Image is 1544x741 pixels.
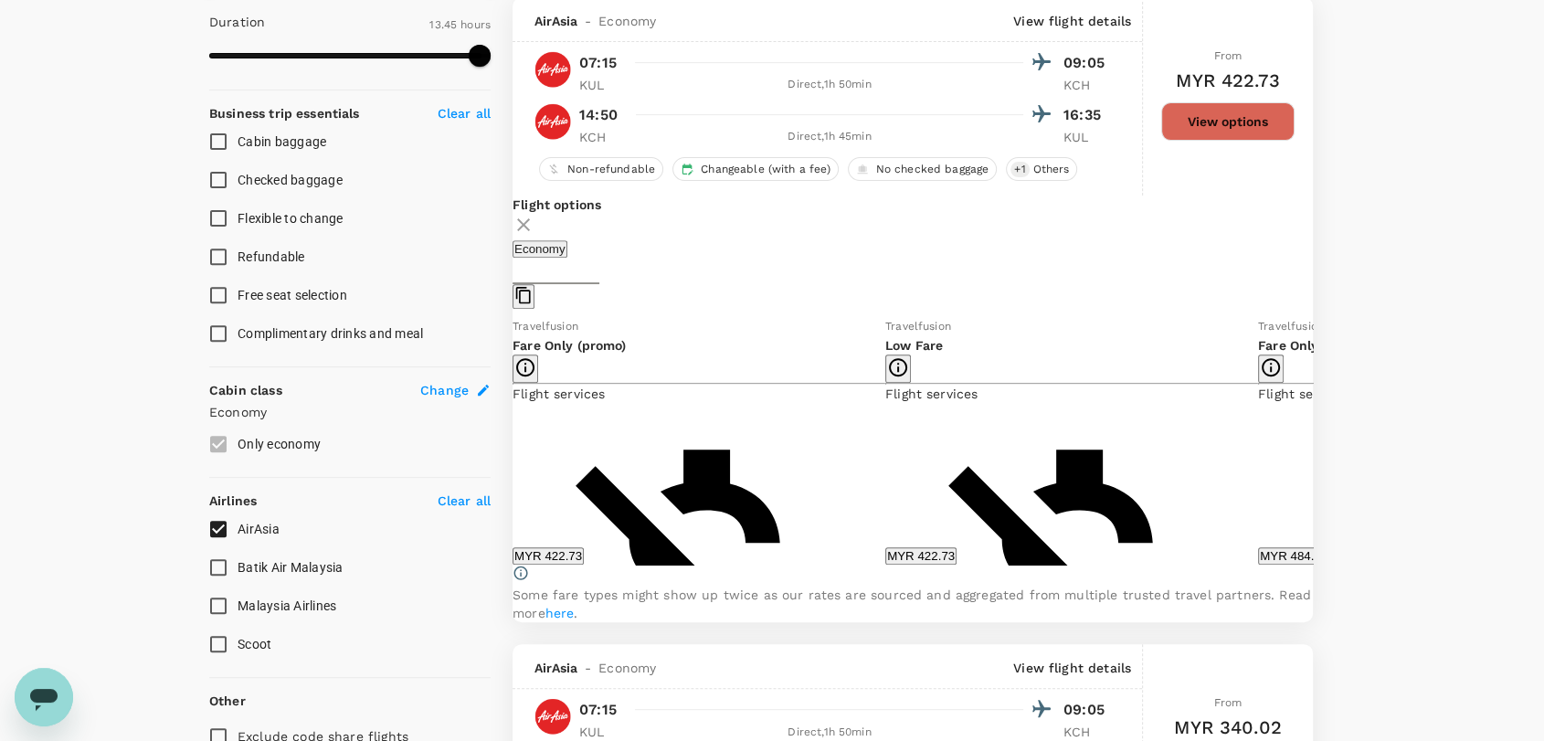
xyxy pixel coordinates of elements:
[577,659,598,677] span: -
[209,403,491,421] p: Economy
[1214,49,1243,62] span: From
[1063,723,1109,741] p: KCH
[1214,696,1243,709] span: From
[885,320,951,333] span: Travelfusion
[885,547,957,565] button: MYR 422.73
[209,383,282,397] strong: Cabin class
[598,12,656,30] span: Economy
[1161,102,1295,141] button: View options
[579,128,625,146] p: KCH
[238,249,305,264] span: Refundable
[238,437,321,451] span: Only economy
[1258,547,1329,565] button: MYR 484.77
[238,637,271,651] span: Scoot
[438,492,491,510] p: Clear all
[534,659,577,677] span: AirAsia
[513,586,1313,622] p: Some fare types might show up twice as our rates are sourced and aggregated from multiple trusted...
[534,698,571,735] img: AK
[1013,12,1131,30] p: View flight details
[885,336,1258,355] p: Low Fare
[869,162,997,177] span: No checked baggage
[579,52,617,74] p: 07:15
[513,386,605,401] span: Flight services
[513,196,1313,214] p: Flight options
[848,157,998,181] div: No checked baggage
[545,606,575,620] a: here
[885,386,978,401] span: Flight services
[238,173,343,187] span: Checked baggage
[534,103,571,140] img: AK
[15,668,73,726] iframe: Button to launch messaging window
[513,336,885,355] p: Fare Only (promo)
[579,723,625,741] p: KUL
[1258,320,1324,333] span: Travelfusion
[539,157,663,181] div: Non-refundable
[598,659,656,677] span: Economy
[1063,52,1109,74] p: 09:05
[672,157,838,181] div: Changeable (with a fee)
[1010,162,1029,177] span: + 1
[513,240,567,258] button: Economy
[636,128,1023,146] div: Direct , 1h 45min
[238,326,423,341] span: Complimentary drinks and meal
[1063,76,1109,94] p: KCH
[238,134,326,149] span: Cabin baggage
[1063,128,1109,146] p: KUL
[513,547,584,565] button: MYR 422.73
[579,699,617,721] p: 07:15
[579,104,618,126] p: 14:50
[238,560,344,575] span: Batik Air Malaysia
[1013,659,1131,677] p: View flight details
[560,162,662,177] span: Non-refundable
[209,106,360,121] strong: Business trip essentials
[209,13,265,31] p: Duration
[693,162,837,177] span: Changeable (with a fee)
[1026,162,1077,177] span: Others
[420,381,469,399] span: Change
[238,288,347,302] span: Free seat selection
[534,51,571,88] img: AK
[577,12,598,30] span: -
[1258,386,1350,401] span: Flight services
[1063,104,1109,126] p: 16:35
[438,104,491,122] p: Clear all
[1006,157,1077,181] div: +1Others
[238,522,280,536] span: AirAsia
[238,211,344,226] span: Flexible to change
[513,320,578,333] span: Travelfusion
[209,692,246,710] p: Other
[429,18,491,31] span: 13.45 hours
[636,76,1023,94] div: Direct , 1h 50min
[209,493,257,508] strong: Airlines
[534,12,577,30] span: AirAsia
[1176,66,1280,95] h6: MYR 422.73
[579,76,625,94] p: KUL
[1063,699,1109,721] p: 09:05
[238,598,336,613] span: Malaysia Airlines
